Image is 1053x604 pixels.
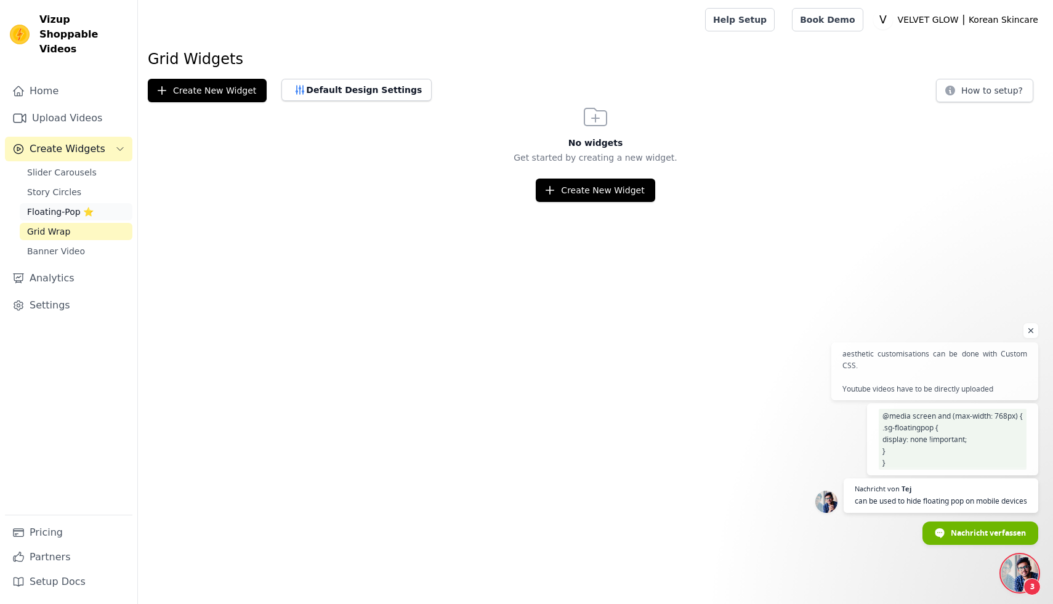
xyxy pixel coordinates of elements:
span: aesthetic customisations can be done with Custom CSS. Youtube videos have to be directly uploaded [842,348,1027,395]
span: Banner Video [27,245,85,257]
p: VELVET GLOW ⎮ Korean Skincare [893,9,1043,31]
span: Tej [902,485,911,492]
span: 3 [1023,578,1041,595]
a: Home [5,79,132,103]
a: Banner Video [20,243,132,260]
a: Upload Videos [5,106,132,131]
a: Story Circles [20,183,132,201]
span: Vizup Shoppable Videos [39,12,127,57]
span: Nachricht von [855,485,900,492]
button: Default Design Settings [281,79,432,101]
a: Partners [5,545,132,570]
a: Analytics [5,266,132,291]
a: Grid Wrap [20,223,132,240]
a: Help Setup [705,8,775,31]
span: Nachricht verfassen [951,522,1026,544]
span: Floating-Pop ⭐ [27,206,94,218]
a: Settings [5,293,132,318]
a: How to setup? [936,87,1033,99]
a: Floating-Pop ⭐ [20,203,132,220]
a: Book Demo [792,8,863,31]
button: Create Widgets [5,137,132,161]
span: Create Widgets [30,142,105,156]
button: Create New Widget [148,79,267,102]
a: Setup Docs [5,570,132,594]
h1: Grid Widgets [148,49,1043,69]
button: Create New Widget [536,179,655,202]
p: Get started by creating a new widget. [138,151,1053,164]
img: Vizup [10,25,30,44]
text: V [879,14,887,26]
button: How to setup? [936,79,1033,102]
span: can be used to hide floating pop on mobile devices [855,495,1027,507]
span: Story Circles [27,186,81,198]
button: V VELVET GLOW ⎮ Korean Skincare [873,9,1043,31]
a: Slider Carousels [20,164,132,181]
div: Chat öffnen [1001,555,1038,592]
h3: No widgets [138,137,1053,149]
span: Slider Carousels [27,166,97,179]
span: Grid Wrap [27,225,70,238]
a: Pricing [5,520,132,545]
